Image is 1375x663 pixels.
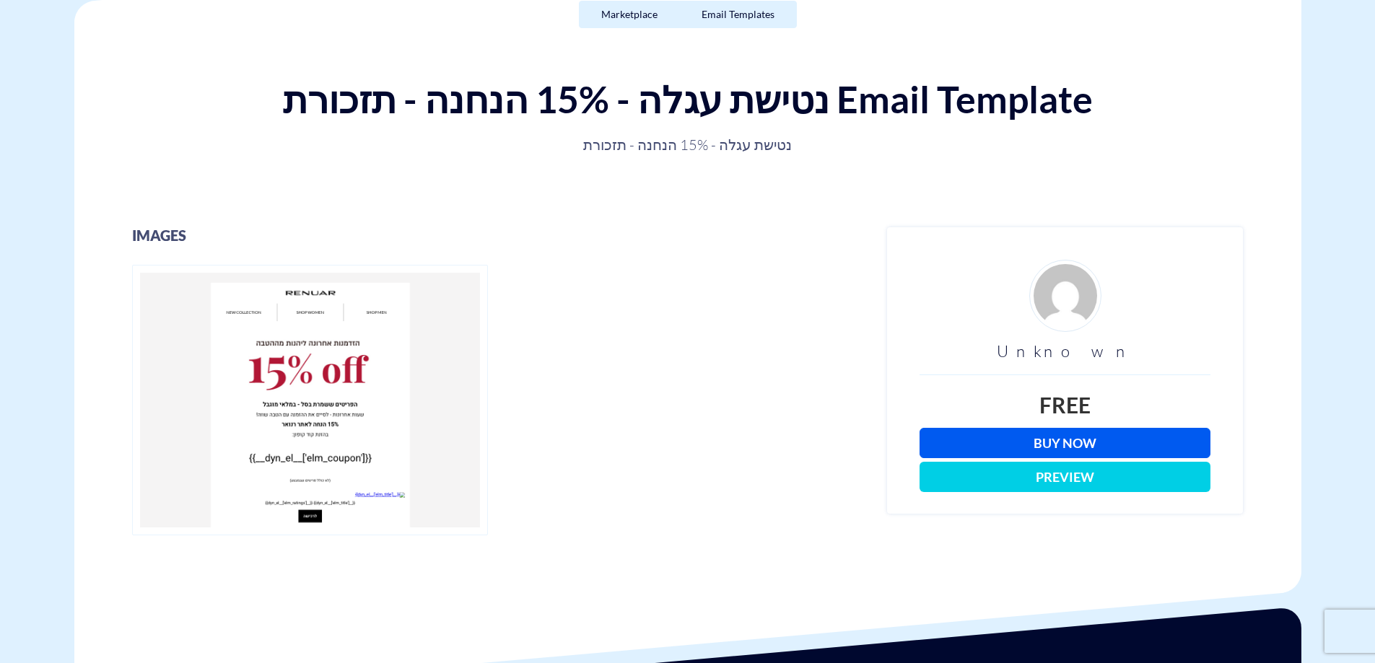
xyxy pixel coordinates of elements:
[579,1,680,28] a: Marketplace
[132,265,488,535] img: נטישת עגלה - 15% הנחנה - תזכורת - templates
[920,343,1210,360] h3: Unknown
[209,135,1167,155] p: נטישת עגלה - 15% הנחנה - תזכורת
[679,1,797,28] a: Email Templates
[920,390,1210,421] div: Free
[920,428,1210,458] a: Buy Now
[920,462,1210,492] button: Preview
[1029,260,1101,332] img: d4fe36f24926ae2e6254bfc5557d6d03
[89,79,1287,120] h1: נטישת עגלה - 15% הנחנה - תזכורת Email Template
[132,227,866,243] h3: images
